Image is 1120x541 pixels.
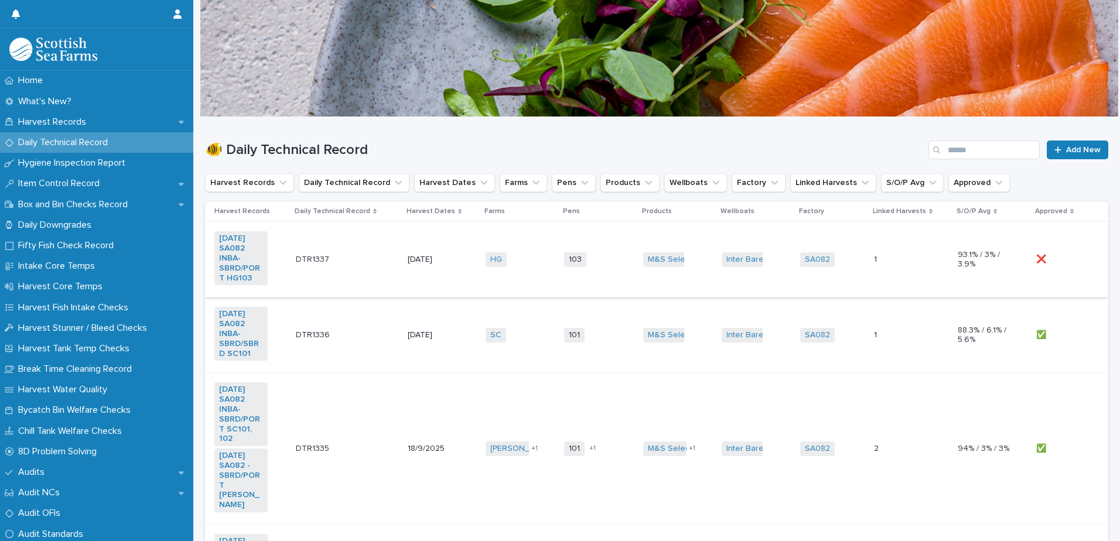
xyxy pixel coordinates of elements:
[790,173,876,192] button: Linked Harvests
[13,487,69,498] p: Audit NCs
[13,117,95,128] p: Harvest Records
[873,205,926,218] p: Linked Harvests
[500,173,547,192] button: Farms
[408,444,461,454] p: 18/9/2025
[205,373,1108,525] tr: [DATE] SA082 INBA-SBRD/PORT SC101, 102 [DATE] SA082 -SBRD/PORT [PERSON_NAME] DTR1335DTR1335 18/9/...
[13,96,81,107] p: What's New?
[13,220,101,231] p: Daily Downgrades
[9,37,97,61] img: mMrefqRFQpe26GRNOUkG
[296,441,332,454] p: DTR1335
[563,205,580,218] p: Pens
[219,234,263,283] a: [DATE] SA082 INBA-SBRD/PORT HG103
[564,252,586,267] span: 103
[407,205,455,218] p: Harvest Dates
[13,426,131,437] p: Chill Tank Welfare Checks
[13,281,112,292] p: Harvest Core Temps
[600,173,660,192] button: Products
[552,173,596,192] button: Pens
[726,255,775,265] a: Inter Barents
[664,173,727,192] button: Wellboats
[726,330,775,340] a: Inter Barents
[958,250,1011,270] p: 93.1% / 3% / 3.9%
[13,261,104,272] p: Intake Core Temps
[219,309,263,358] a: [DATE] SA082 INBA-SBRD/SBRD SC101
[13,529,93,540] p: Audit Standards
[805,255,830,265] a: SA082
[689,445,695,452] span: + 1
[490,255,502,265] a: HG
[299,173,409,192] button: Daily Technical Record
[1035,205,1067,218] p: Approved
[13,384,117,395] p: Harvest Water Quality
[881,173,944,192] button: S/O/P Avg
[408,330,461,340] p: [DATE]
[408,255,461,265] p: [DATE]
[948,173,1010,192] button: Approved
[958,444,1011,454] p: 94% / 3% / 3%
[928,141,1040,159] input: Search
[642,205,672,218] p: Products
[13,240,123,251] p: Fifty Fish Check Record
[13,302,138,313] p: Harvest Fish Intake Checks
[648,255,692,265] a: M&S Select
[957,205,991,218] p: S/O/P Avg
[874,252,879,265] p: 1
[726,444,775,454] a: Inter Barents
[958,326,1011,345] p: 88.3% / 6.1% / 5.6%
[13,137,117,148] p: Daily Technical Record
[13,508,70,519] p: Audit OFIs
[648,330,692,340] a: M&S Select
[564,328,585,343] span: 101
[490,444,554,454] a: [PERSON_NAME]
[490,330,501,340] a: SC
[296,328,332,340] p: DTR1336
[296,252,332,265] p: DTR1337
[295,205,370,218] p: Daily Technical Record
[805,330,830,340] a: SA082
[874,328,879,340] p: 1
[13,405,140,416] p: Bycatch Bin Welfare Checks
[13,446,106,457] p: 8D Problem Solving
[1036,252,1049,265] p: ❌
[721,205,754,218] p: Wellboats
[219,385,263,444] a: [DATE] SA082 INBA-SBRD/PORT SC101, 102
[214,205,270,218] p: Harvest Records
[531,445,538,452] span: + 1
[205,222,1108,297] tr: [DATE] SA082 INBA-SBRD/PORT HG103 DTR1337DTR1337 [DATE]HG 103M&S Select Inter Barents SA082 11 93...
[205,297,1108,373] tr: [DATE] SA082 INBA-SBRD/SBRD SC101 DTR1336DTR1336 [DATE]SC 101M&S Select Inter Barents SA082 11 88...
[205,173,294,192] button: Harvest Records
[13,323,156,334] p: Harvest Stunner / Bleed Checks
[1036,441,1049,454] p: ✅
[13,157,135,169] p: Hygiene Inspection Report
[564,441,585,456] span: 101
[13,199,137,210] p: Box and Bin Checks Record
[13,178,109,189] p: Item Control Record
[414,173,495,192] button: Harvest Dates
[13,343,139,354] p: Harvest Tank Temp Checks
[874,441,881,454] p: 2
[589,445,596,452] span: + 1
[484,205,505,218] p: Farms
[13,75,52,86] p: Home
[1047,141,1108,159] a: Add New
[732,173,786,192] button: Factory
[219,451,263,510] a: [DATE] SA082 -SBRD/PORT [PERSON_NAME]
[799,205,824,218] p: Factory
[805,444,830,454] a: SA082
[13,467,54,478] p: Audits
[205,142,924,159] h1: 🐠 Daily Technical Record
[13,364,141,375] p: Break Time Cleaning Record
[1036,328,1049,340] p: ✅
[1066,146,1101,154] span: Add New
[648,444,692,454] a: M&S Select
